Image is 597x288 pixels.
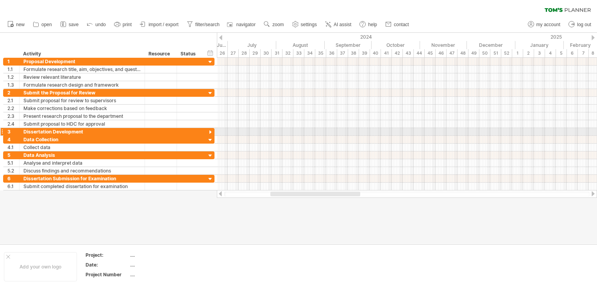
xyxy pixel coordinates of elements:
div: .... [130,252,196,258]
div: 37 [337,49,348,57]
div: 34 [304,49,315,57]
a: navigator [226,20,258,30]
div: 27 [228,49,239,57]
span: print [123,22,132,27]
div: December 2024 [467,41,515,49]
a: AI assist [323,20,354,30]
div: Present research proposal to the department [23,112,141,120]
div: 45 [425,49,436,57]
span: zoom [272,22,284,27]
div: Resource [148,50,172,58]
div: 36 [326,49,337,57]
div: Status [181,50,198,58]
span: open [41,22,52,27]
div: 1.1 [7,66,19,73]
div: Add your own logo [4,252,77,281]
div: 35 [315,49,326,57]
a: print [112,20,134,30]
a: my account [526,20,563,30]
div: January 2025 [515,41,564,49]
div: Discuss findings and recommendations [23,167,141,174]
div: 33 [293,49,304,57]
div: 50 [479,49,490,57]
div: 5.2 [7,167,19,174]
div: September 2024 [325,41,372,49]
div: Submit completed dissertation for examination [23,183,141,190]
div: 2.2 [7,105,19,112]
div: 46 [436,49,447,57]
div: 1.2 [7,73,19,81]
span: new [16,22,25,27]
div: Dissertation Submission for Examination [23,175,141,182]
div: .... [130,271,196,278]
div: Project: [86,252,129,258]
div: 5 [7,151,19,159]
div: 28 [239,49,250,57]
div: 2.1 [7,97,19,104]
span: contact [394,22,409,27]
div: 5.1 [7,159,19,167]
div: 44 [414,49,425,57]
div: 3 [7,128,19,135]
a: undo [85,20,108,30]
div: Collect data [23,144,141,151]
div: November 2024 [420,41,467,49]
div: 48 [458,49,468,57]
div: 6 [567,49,578,57]
div: 1.3 [7,81,19,89]
div: 30 [261,49,272,57]
div: 40 [370,49,381,57]
div: 47 [447,49,458,57]
div: 32 [282,49,293,57]
span: undo [95,22,106,27]
a: log out [567,20,593,30]
span: filter/search [195,22,220,27]
span: save [69,22,79,27]
div: 5 [556,49,567,57]
div: Analyse and interpret data [23,159,141,167]
div: 52 [501,49,512,57]
div: Date: [86,261,129,268]
div: Review relevant literature [23,73,141,81]
span: my account [536,22,560,27]
div: 2.3 [7,112,19,120]
div: 2 [7,89,19,96]
a: contact [383,20,411,30]
div: Submit proposal for review to supervisors [23,97,141,104]
div: 29 [250,49,261,57]
div: 4 [7,136,19,143]
div: Activity [23,50,140,58]
div: Formulate research title, aim, objectives, and questions [23,66,141,73]
div: 42 [392,49,403,57]
div: Data Collection [23,136,141,143]
div: Make corrections based on feedback [23,105,141,112]
div: Submit the Proposal for Review [23,89,141,96]
div: 2 [523,49,534,57]
div: Dissertation Development [23,128,141,135]
div: October 2024 [372,41,420,49]
div: 4.1 [7,144,19,151]
span: settings [301,22,317,27]
a: help [357,20,379,30]
div: 4 [545,49,556,57]
a: new [5,20,27,30]
div: 49 [468,49,479,57]
div: 7 [578,49,589,57]
div: 43 [403,49,414,57]
div: 38 [348,49,359,57]
a: import / export [138,20,181,30]
div: July 2024 [228,41,276,49]
div: 6.1 [7,183,19,190]
div: 39 [359,49,370,57]
div: Submit proposal to HDC for approval [23,120,141,128]
div: 6 [7,175,19,182]
div: Proposal Development [23,58,141,65]
div: .... [130,261,196,268]
span: log out [577,22,591,27]
span: help [368,22,377,27]
a: save [58,20,81,30]
div: 1 [7,58,19,65]
a: zoom [262,20,286,30]
span: AI assist [334,22,351,27]
div: 31 [272,49,282,57]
